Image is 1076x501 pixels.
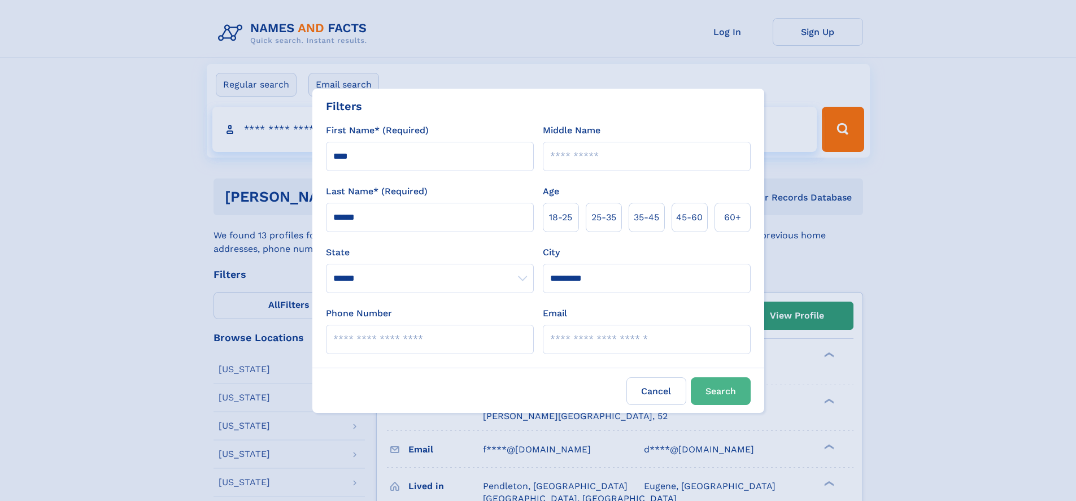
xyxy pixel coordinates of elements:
label: Middle Name [543,124,600,137]
div: Filters [326,98,362,115]
label: State [326,246,534,259]
label: Cancel [626,377,686,405]
span: 45‑60 [676,211,703,224]
span: 35‑45 [634,211,659,224]
button: Search [691,377,751,405]
label: First Name* (Required) [326,124,429,137]
span: 25‑35 [591,211,616,224]
span: 60+ [724,211,741,224]
label: Phone Number [326,307,392,320]
label: Last Name* (Required) [326,185,428,198]
label: Email [543,307,567,320]
span: 18‑25 [549,211,572,224]
label: City [543,246,560,259]
label: Age [543,185,559,198]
